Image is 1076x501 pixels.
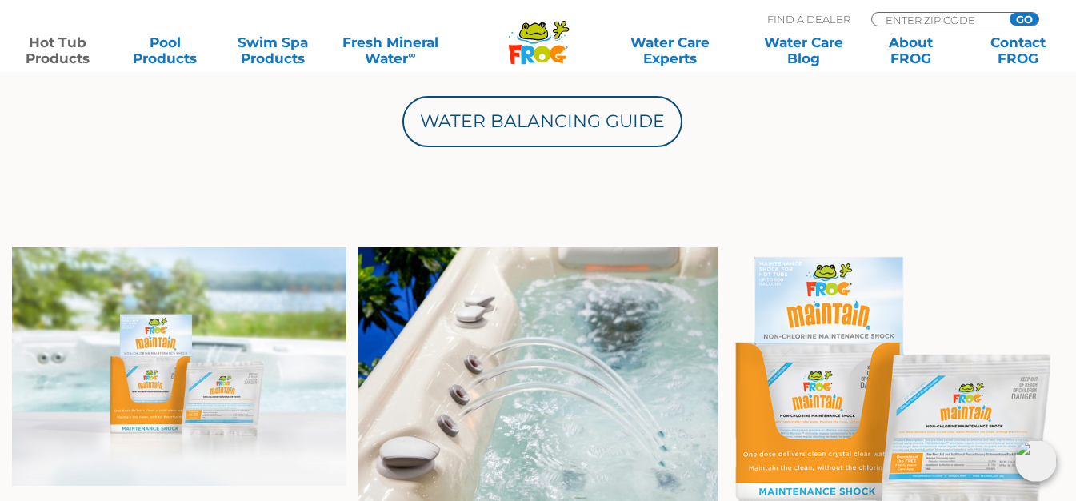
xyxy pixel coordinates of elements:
[1010,13,1038,26] input: GO
[16,34,99,66] a: Hot TubProducts
[767,12,850,26] p: Find A Dealer
[869,34,952,66] a: AboutFROG
[230,34,314,66] a: Swim SpaProducts
[408,49,415,61] sup: ∞
[884,13,992,26] input: Zip Code Form
[1015,440,1057,482] img: openIcon
[602,34,738,66] a: Water CareExperts
[123,34,206,66] a: PoolProducts
[12,247,346,487] img: Maintain tray and pouch on tub
[338,34,443,66] a: Fresh MineralWater∞
[762,34,845,66] a: Water CareBlog
[977,34,1060,66] a: ContactFROG
[402,96,682,147] a: Water Balancing Guide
